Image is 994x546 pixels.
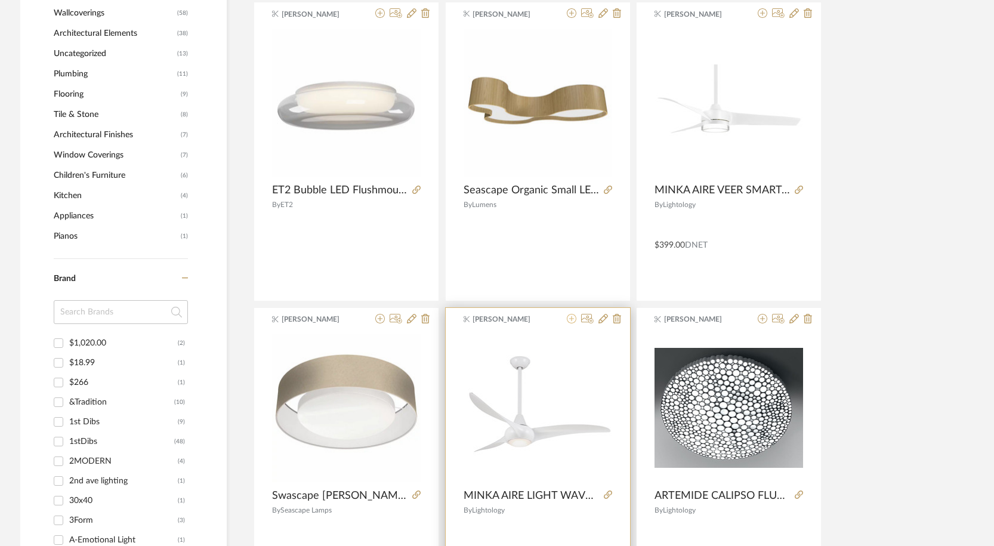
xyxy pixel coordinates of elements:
[54,23,174,44] span: Architectural Elements
[272,184,408,197] span: ET2 Bubble LED Flushmount 18Dx4H
[655,64,803,140] img: MINKA AIRE VEER SMART CEILING FAN WITH LIGHT 56"DIA X 15.5"H
[174,393,185,412] div: (10)
[181,85,188,104] span: (9)
[464,201,472,208] span: By
[473,314,548,325] span: [PERSON_NAME]
[272,201,280,208] span: By
[69,432,174,451] div: 1stDibs
[69,491,178,510] div: 30x40
[54,206,178,226] span: Appliances
[464,489,599,502] span: MINKA AIRE LIGHT WAVE CEILING FAN WITH LIGHT 52"DIA X 13..75"H
[181,146,188,165] span: (7)
[464,334,612,483] div: 0
[69,511,178,530] div: 3Form
[54,274,76,283] span: Brand
[54,44,174,64] span: Uncategorized
[282,9,357,20] span: [PERSON_NAME]
[54,186,178,206] span: Kitchen
[464,29,612,177] img: Seascape Organic Small LED Fl 31x22x8"Hushmount
[178,353,185,372] div: (1)
[181,125,188,144] span: (7)
[655,334,803,483] div: 0
[472,201,496,208] span: Lumens
[178,373,185,392] div: (1)
[69,353,178,372] div: $18.99
[664,314,739,325] span: [PERSON_NAME]
[54,104,178,125] span: Tile & Stone
[54,64,174,84] span: Plumbing
[655,184,790,197] span: MINKA AIRE VEER SMART CEILING FAN WITH LIGHT 56"DIA X 15.5"H
[663,507,696,514] span: Lightology
[464,507,472,514] span: By
[685,241,708,249] span: DNET
[54,84,178,104] span: Flooring
[464,355,612,460] img: MINKA AIRE LIGHT WAVE CEILING FAN WITH LIGHT 52"DIA X 13..75"H
[181,105,188,124] span: (8)
[54,300,188,324] input: Search Brands
[177,44,188,63] span: (13)
[174,432,185,451] div: (48)
[280,507,332,514] span: Seascape Lamps
[655,241,685,249] span: $399.00
[280,201,293,208] span: ET2
[472,507,505,514] span: Lightology
[178,452,185,471] div: (4)
[54,3,174,23] span: Wallcoverings
[181,227,188,246] span: (1)
[272,489,408,502] span: Swascape [PERSON_NAME] LED Flushmount 20"dia x 4.5H
[655,507,663,514] span: By
[177,64,188,84] span: (11)
[663,201,696,208] span: Lightology
[69,471,178,491] div: 2nd ave lighting
[655,489,790,502] span: ARTEMIDE CALIPSO FLUSHMOUNT OR SCONCE 20.7"DIA X 3"D
[272,29,421,177] img: ET2 Bubble LED Flushmount 18Dx4H
[69,334,178,353] div: $1,020.00
[178,412,185,431] div: (9)
[181,186,188,205] span: (4)
[54,226,178,246] span: Pianos
[54,125,178,145] span: Architectural Finishes
[464,28,612,177] div: 0
[178,491,185,510] div: (1)
[177,4,188,23] span: (58)
[181,166,188,185] span: (6)
[655,348,803,467] img: ARTEMIDE CALIPSO FLUSHMOUNT OR SCONCE 20.7"DIA X 3"D
[178,511,185,530] div: (3)
[664,9,739,20] span: [PERSON_NAME]
[178,334,185,353] div: (2)
[177,24,188,43] span: (38)
[69,393,174,412] div: &Tradition
[655,201,663,208] span: By
[464,184,599,197] span: Seascape Organic Small LED Fl 31x22x8"Hushmount
[54,145,178,165] span: Window Coverings
[655,28,803,177] div: 0
[54,165,178,186] span: Children's Furniture
[69,412,178,431] div: 1st Dibs
[272,507,280,514] span: By
[282,314,357,325] span: [PERSON_NAME]
[69,373,178,392] div: $266
[272,334,421,482] img: Swascape Juliana LED Flushmount 20"dia x 4.5H
[181,206,188,226] span: (1)
[178,471,185,491] div: (1)
[69,452,178,471] div: 2MODERN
